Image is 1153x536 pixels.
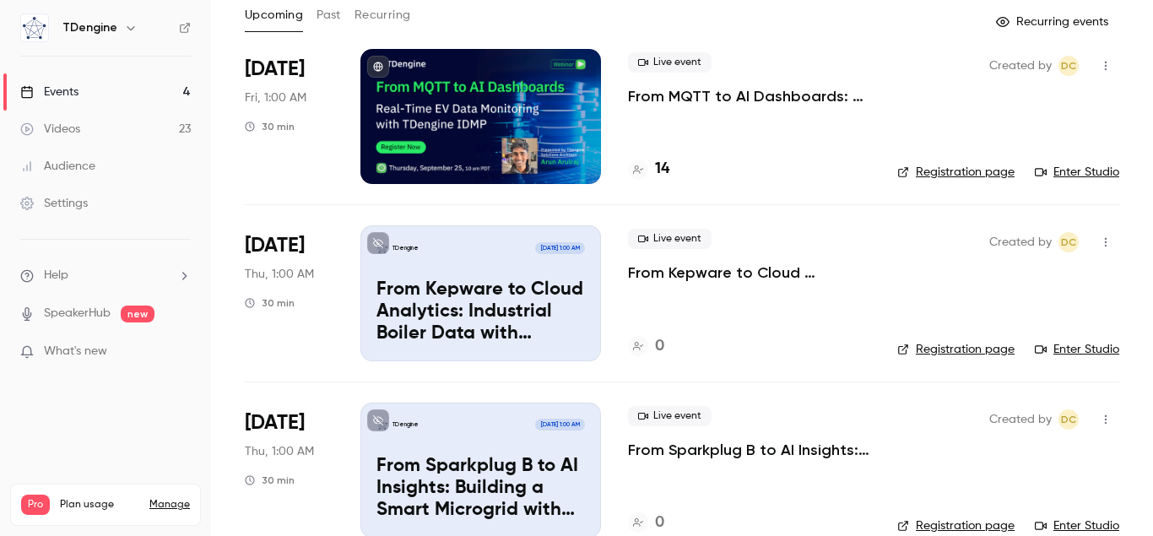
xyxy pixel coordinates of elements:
[628,406,712,426] span: Live event
[376,456,585,521] p: From Sparkplug B to AI Insights: Building a Smart Microgrid with TDengine IDMP
[20,84,78,100] div: Events
[21,495,50,515] span: Pro
[44,305,111,322] a: SpeakerHub
[245,232,305,259] span: [DATE]
[897,517,1015,534] a: Registration page
[628,52,712,73] span: Live event
[62,19,117,36] h6: TDengine
[245,56,305,83] span: [DATE]
[897,341,1015,358] a: Registration page
[628,158,669,181] a: 14
[392,420,419,429] p: TDengine
[245,225,333,360] div: Oct 1 Wed, 10:00 AM (America/Los Angeles)
[1035,341,1119,358] a: Enter Studio
[392,244,419,252] p: TDengine
[149,498,190,512] a: Manage
[121,306,154,322] span: new
[989,232,1052,252] span: Created by
[21,14,48,41] img: TDengine
[20,158,95,175] div: Audience
[1061,56,1076,76] span: DC
[1058,232,1079,252] span: Daniel Clow
[245,89,306,106] span: Fri, 1:00 AM
[1035,164,1119,181] a: Enter Studio
[245,474,295,487] div: 30 min
[355,2,411,29] button: Recurring
[897,164,1015,181] a: Registration page
[245,443,314,460] span: Thu, 1:00 AM
[376,279,585,344] p: From Kepware to Cloud Analytics: Industrial Boiler Data with TDengine IDMP
[628,263,870,283] a: From Kepware to Cloud Analytics: Industrial Boiler Data with TDengine IDMP
[245,120,295,133] div: 30 min
[628,440,870,460] a: From Sparkplug B to AI Insights: Building a Smart Microgrid with TDengine IDMP
[655,335,664,358] h4: 0
[60,498,139,512] span: Plan usage
[245,2,303,29] button: Upcoming
[44,267,68,284] span: Help
[1061,409,1076,430] span: DC
[535,242,584,254] span: [DATE] 1:00 AM
[317,2,341,29] button: Past
[245,49,333,184] div: Sep 25 Thu, 10:00 AM (America/Los Angeles)
[1058,56,1079,76] span: Daniel Clow
[535,419,584,430] span: [DATE] 1:00 AM
[628,335,664,358] a: 0
[360,225,601,360] a: From Kepware to Cloud Analytics: Industrial Boiler Data with TDengine IDMPTDengine[DATE] 1:00 AMF...
[628,512,664,534] a: 0
[989,409,1052,430] span: Created by
[20,121,80,138] div: Videos
[245,296,295,310] div: 30 min
[989,56,1052,76] span: Created by
[245,266,314,283] span: Thu, 1:00 AM
[20,267,191,284] li: help-dropdown-opener
[20,195,88,212] div: Settings
[655,512,664,534] h4: 0
[628,229,712,249] span: Live event
[988,8,1119,35] button: Recurring events
[1058,409,1079,430] span: Daniel Clow
[1035,517,1119,534] a: Enter Studio
[655,158,669,181] h4: 14
[628,86,870,106] a: From MQTT to AI Dashboards: Real-Time EV Data Monitoring with TDengine IDMP
[44,343,107,360] span: What's new
[245,409,305,436] span: [DATE]
[1061,232,1076,252] span: DC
